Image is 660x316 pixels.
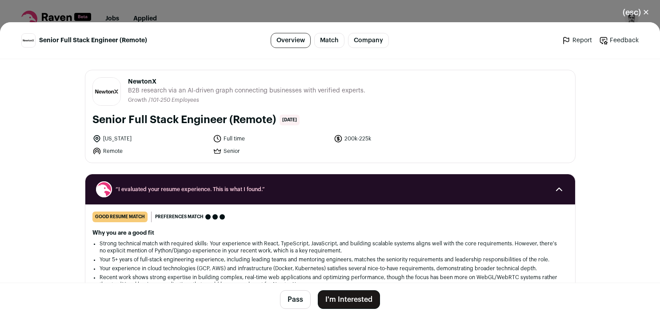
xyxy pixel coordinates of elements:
[128,77,365,86] span: NewtonX
[562,36,592,45] a: Report
[314,33,344,48] a: Match
[151,97,199,103] span: 101-250 Employees
[271,33,311,48] a: Overview
[280,290,311,309] button: Pass
[334,134,449,143] li: 200k-225k
[92,113,276,127] h1: Senior Full Stack Engineer (Remote)
[100,265,561,272] li: Your experience in cloud technologies (GCP, AWS) and infrastructure (Docker, Kubernetes) satisfie...
[128,86,365,95] span: B2B research via an AI-driven graph connecting businesses with verified experts.
[39,36,147,45] span: Senior Full Stack Engineer (Remote)
[116,186,545,193] span: “I evaluated your resume experience. This is what I found.”
[213,147,328,156] li: Senior
[100,274,561,288] li: Recent work shows strong expertise in building complex, real-time web applications and optimizing...
[22,34,35,47] img: 63ede651662cc4f6f1187e43f5e260bbb9be76dcdb6a91b4b358627a18112017.jpg
[92,147,208,156] li: Remote
[348,33,389,48] a: Company
[213,134,328,143] li: Full time
[128,97,148,104] li: Growth
[100,240,561,254] li: Strong technical match with required skills: Your experience with React, TypeScript, JavaScript, ...
[92,229,568,236] h2: Why you are a good fit
[155,212,204,221] span: Preferences match
[93,78,120,105] img: 63ede651662cc4f6f1187e43f5e260bbb9be76dcdb6a91b4b358627a18112017.jpg
[318,290,380,309] button: I'm Interested
[599,36,639,45] a: Feedback
[612,3,660,22] button: Close modal
[148,97,199,104] li: /
[92,212,148,222] div: good resume match
[280,115,300,125] span: [DATE]
[100,256,561,263] li: Your 5+ years of full-stack engineering experience, including leading teams and mentoring enginee...
[92,134,208,143] li: [US_STATE]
